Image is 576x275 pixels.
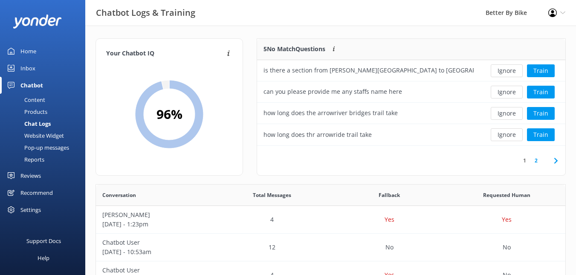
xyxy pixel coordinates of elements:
div: row [96,234,565,261]
button: Ignore [491,107,523,120]
span: Total Messages [253,191,291,199]
span: Conversation [102,191,136,199]
div: row [257,124,565,145]
a: Reports [5,153,85,165]
h3: Chatbot Logs & Training [96,6,195,20]
div: Reports [5,153,44,165]
button: Train [527,64,555,77]
p: [DATE] - 10:53am [102,247,207,257]
img: yonder-white-logo.png [13,14,62,29]
h4: Your Chatbot IQ [106,49,225,58]
div: Products [5,106,47,118]
div: how long does the arrowriver bridges trail take [263,108,398,118]
div: Settings [20,201,41,218]
span: Requested Human [483,191,530,199]
div: Help [38,249,49,266]
span: Fallback [379,191,400,199]
div: row [257,81,565,103]
a: Content [5,94,85,106]
p: Chatbot User [102,238,207,247]
div: Support Docs [26,232,61,249]
p: Yes [502,215,512,224]
a: Products [5,106,85,118]
div: row [96,206,565,234]
div: Pop-up messages [5,142,69,153]
p: No [503,243,511,252]
a: 1 [519,156,530,165]
div: row [257,60,565,81]
div: can you please provide me any staffs name here [263,87,402,96]
p: 4 [270,215,274,224]
button: Ignore [491,128,523,141]
p: No [385,243,394,252]
div: grid [257,60,565,145]
a: 2 [530,156,542,165]
p: Chatbot User [102,266,207,275]
button: Ignore [491,64,523,77]
div: Chat Logs [5,118,51,130]
a: Chat Logs [5,118,85,130]
div: Recommend [20,184,53,201]
div: Website Widget [5,130,64,142]
div: is there a section from [PERSON_NAME][GEOGRAPHIC_DATA] to [GEOGRAPHIC_DATA]? [263,66,474,75]
p: 12 [269,243,275,252]
button: Train [527,128,555,141]
h2: 96 % [156,104,182,124]
div: Chatbot [20,77,43,94]
div: Home [20,43,36,60]
div: Inbox [20,60,35,77]
a: Pop-up messages [5,142,85,153]
button: Ignore [491,86,523,98]
p: [DATE] - 1:23pm [102,220,207,229]
p: Yes [385,215,394,224]
p: 5 No Match Questions [263,44,325,54]
a: Website Widget [5,130,85,142]
button: Train [527,86,555,98]
div: row [257,103,565,124]
div: Content [5,94,45,106]
p: [PERSON_NAME] [102,210,207,220]
div: Reviews [20,167,41,184]
button: Train [527,107,555,120]
div: how long does thr arrowride trail take [263,130,372,139]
